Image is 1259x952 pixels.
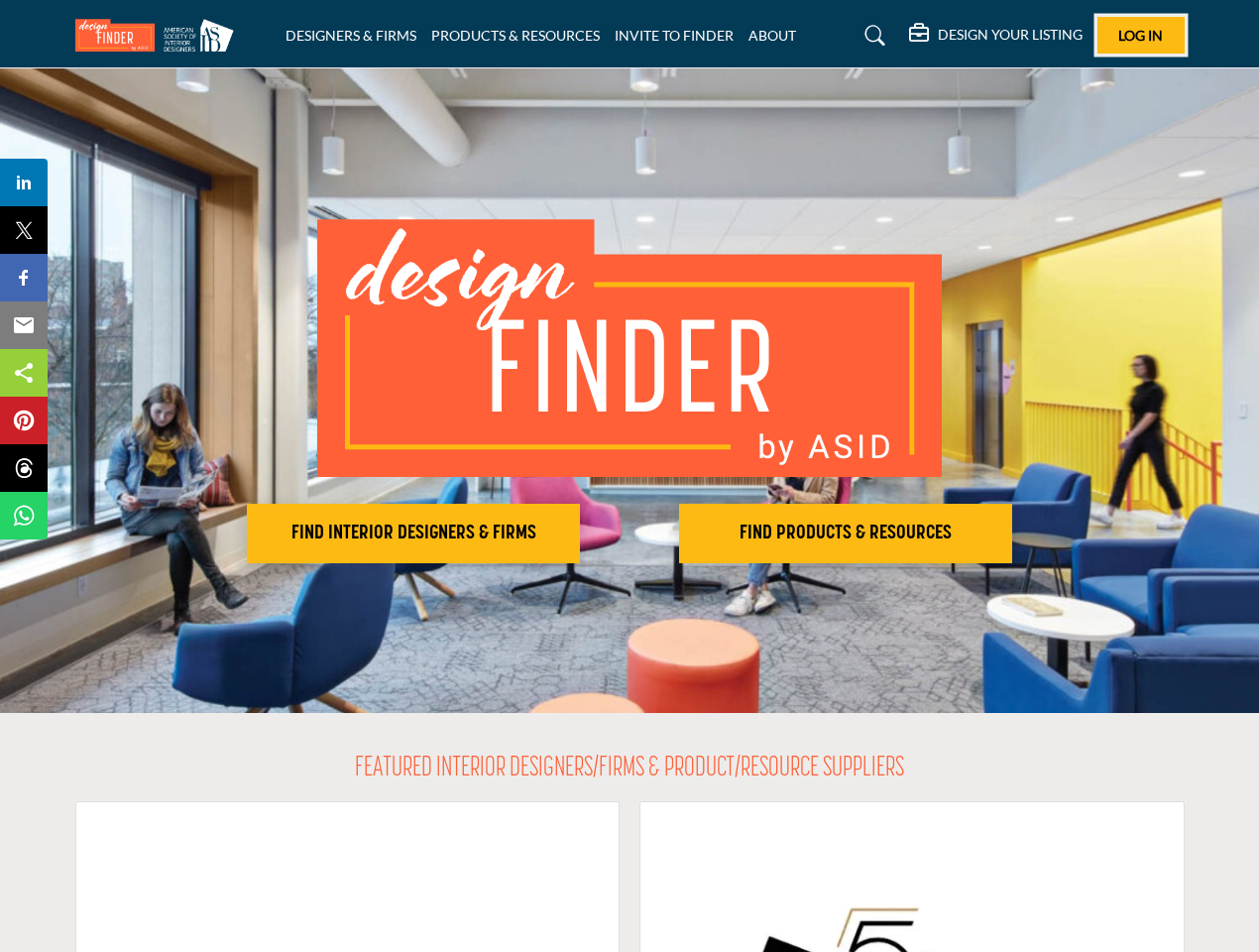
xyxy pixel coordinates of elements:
a: ABOUT [748,27,796,44]
span: Log In [1118,27,1163,44]
a: INVITE TO FINDER [615,27,734,44]
a: DESIGNERS & FIRMS [286,27,416,44]
a: Search [846,20,898,52]
h2: FIND PRODUCTS & RESOURCES [685,522,1006,545]
button: Log In [1097,17,1185,54]
button: FIND PRODUCTS & RESOURCES [679,504,1012,563]
img: Site Logo [75,19,244,52]
h2: FEATURED INTERIOR DESIGNERS/FIRMS & PRODUCT/RESOURCE SUPPLIERS [355,753,904,786]
div: DESIGN YOUR LISTING [909,24,1083,48]
h5: DESIGN YOUR LISTING [938,26,1083,44]
a: PRODUCTS & RESOURCES [431,27,600,44]
button: FIND INTERIOR DESIGNERS & FIRMS [247,504,580,563]
h2: FIND INTERIOR DESIGNERS & FIRMS [253,522,574,545]
img: image [317,219,942,477]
